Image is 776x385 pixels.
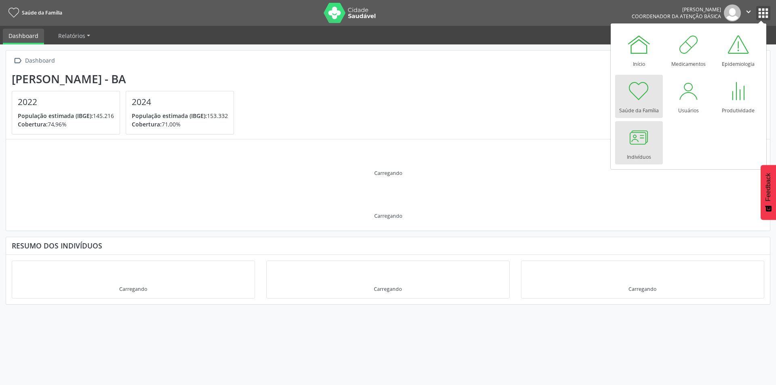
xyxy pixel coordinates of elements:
[3,29,44,44] a: Dashboard
[715,75,762,118] a: Produtividade
[724,4,741,21] img: img
[665,28,713,72] a: Medicamentos
[132,112,207,120] span: População estimada (IBGE):
[12,241,764,250] div: Resumo dos indivíduos
[615,121,663,164] a: Indivíduos
[765,173,772,201] span: Feedback
[715,28,762,72] a: Epidemiologia
[756,6,770,20] button: apps
[132,112,228,120] p: 153.332
[628,286,656,292] div: Carregando
[615,75,663,118] a: Saúde da Família
[132,120,228,128] p: 71,00%
[58,32,85,40] span: Relatórios
[132,97,228,107] h4: 2024
[632,13,721,20] span: Coordenador da Atenção Básica
[18,97,114,107] h4: 2022
[6,6,62,19] a: Saúde da Família
[374,212,402,219] div: Carregando
[374,170,402,177] div: Carregando
[615,28,663,72] a: Início
[665,75,713,118] a: Usuários
[12,72,240,86] div: [PERSON_NAME] - BA
[741,4,756,21] button: 
[632,6,721,13] div: [PERSON_NAME]
[12,55,23,67] i: 
[18,120,114,128] p: 74,96%
[53,29,96,43] a: Relatórios
[119,286,147,292] div: Carregando
[18,112,114,120] p: 145.216
[12,55,56,67] a:  Dashboard
[18,112,93,120] span: População estimada (IBGE):
[18,120,48,128] span: Cobertura:
[132,120,162,128] span: Cobertura:
[374,286,402,292] div: Carregando
[22,9,62,16] span: Saúde da Família
[23,55,56,67] div: Dashboard
[761,165,776,220] button: Feedback - Mostrar pesquisa
[744,7,753,16] i: 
